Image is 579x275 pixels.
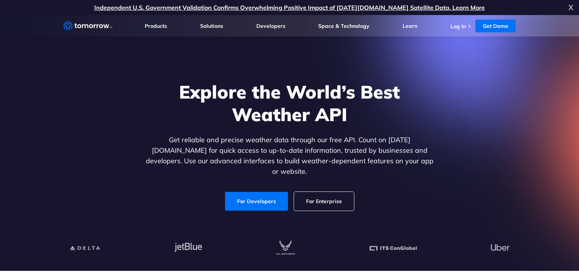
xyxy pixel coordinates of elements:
[144,81,435,126] h1: Explore the World’s Best Weather API
[403,23,417,29] a: Learn
[450,23,466,30] a: Log In
[144,135,435,177] p: Get reliable and precise weather data through our free API. Count on [DATE][DOMAIN_NAME] for quic...
[318,23,369,29] a: Space & Technology
[256,23,285,29] a: Developers
[475,20,516,32] a: Get Demo
[200,23,223,29] a: Solutions
[145,23,167,29] a: Products
[63,20,112,32] a: Home link
[225,192,288,211] a: For Developers
[294,192,354,211] a: For Enterprise
[94,4,485,11] a: Independent U.S. Government Validation Confirms Overwhelming Positive Impact of [DATE][DOMAIN_NAM...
